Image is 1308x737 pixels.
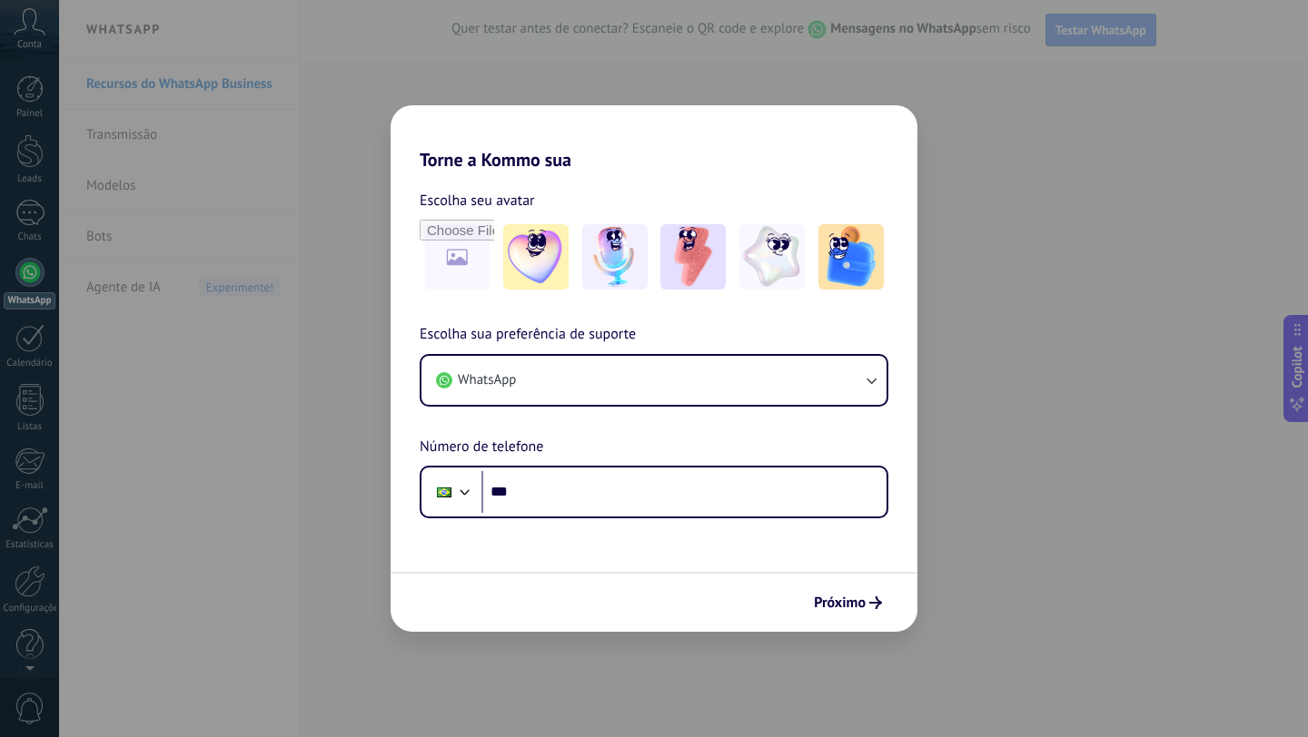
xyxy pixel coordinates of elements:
button: WhatsApp [421,356,887,405]
span: Próximo [814,596,866,609]
img: -3.jpeg [660,224,726,290]
span: WhatsApp [458,371,516,389]
img: -2.jpeg [582,224,648,290]
img: -4.jpeg [739,224,805,290]
img: -5.jpeg [818,224,884,290]
img: -1.jpeg [503,224,569,290]
span: Número de telefone [420,436,543,459]
button: Próximo [806,587,890,618]
div: Brazil: + 55 [427,473,461,511]
span: Escolha sua preferência de suporte [420,323,636,347]
span: Escolha seu avatar [420,189,535,212]
h2: Torne a Kommo sua [391,105,917,171]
